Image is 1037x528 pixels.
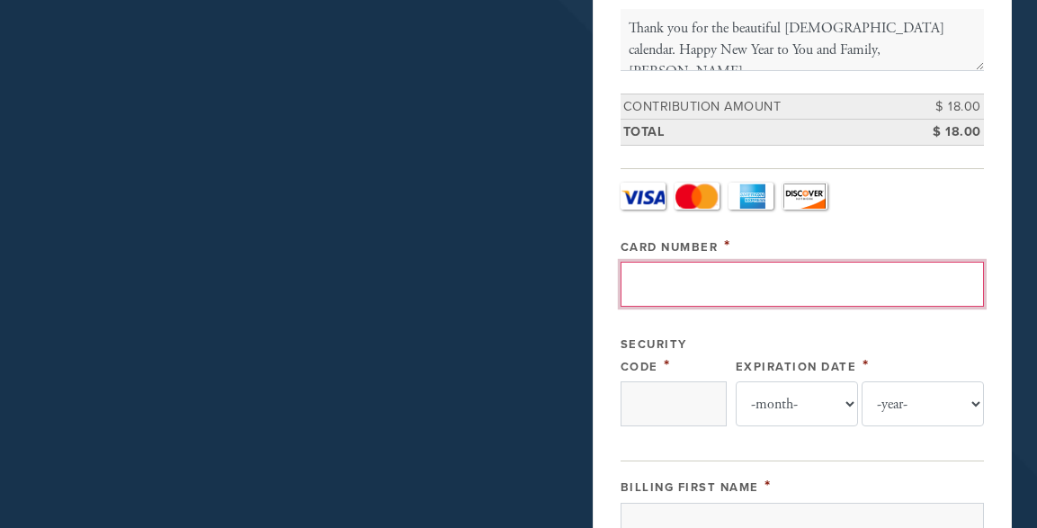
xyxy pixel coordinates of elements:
span: This field is required. [664,355,671,375]
td: $ 18.00 [903,120,984,146]
select: Expiration Date year [862,381,984,426]
a: Discover [782,183,827,210]
a: Visa [621,183,666,210]
label: Card Number [621,240,719,255]
td: Contribution Amount [621,94,903,120]
label: Expiration Date [736,360,857,374]
a: Amex [729,183,773,210]
a: MasterCard [675,183,720,210]
span: This field is required. [863,355,870,375]
label: Security Code [621,337,687,374]
span: This field is required. [764,476,772,496]
span: This field is required. [724,236,731,255]
td: Total [621,120,903,146]
select: Expiration Date month [736,381,858,426]
td: $ 18.00 [903,94,984,120]
label: Billing First Name [621,480,759,495]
